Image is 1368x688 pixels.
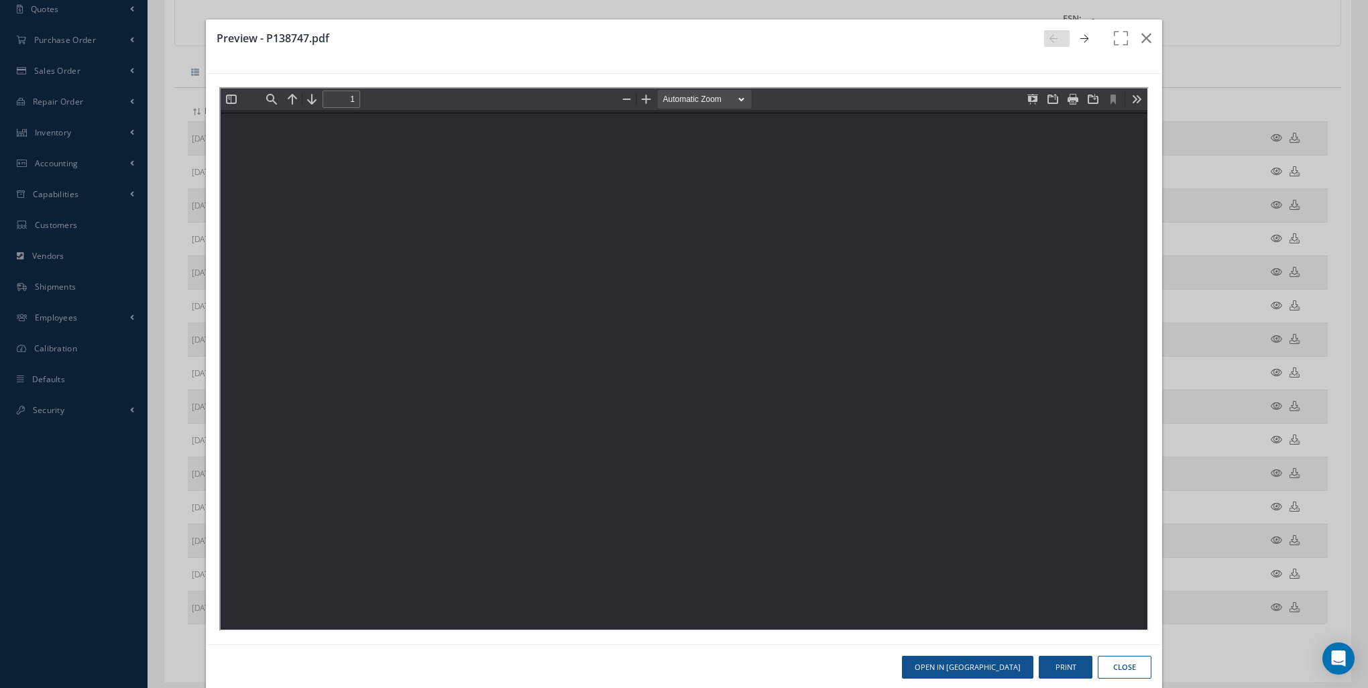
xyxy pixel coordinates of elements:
button: Close [1098,656,1151,679]
button: Open in [GEOGRAPHIC_DATA] [902,656,1033,679]
div: Open Intercom Messenger [1322,642,1355,675]
h3: Preview - P138747.pdf [217,30,1033,46]
input: Page [102,2,139,19]
select: Zoom [437,1,546,20]
a: Go Next [1075,30,1100,47]
button: Print [1039,656,1092,679]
